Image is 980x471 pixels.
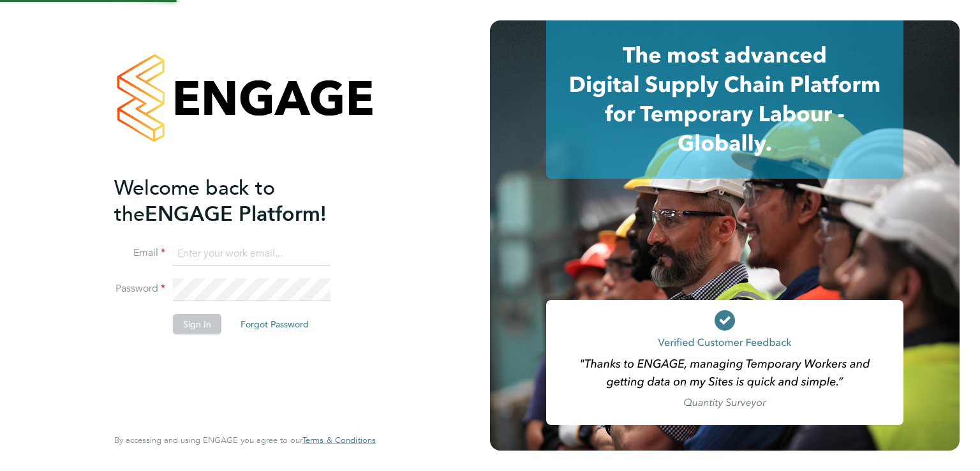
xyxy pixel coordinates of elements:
label: Password [114,282,165,295]
span: Welcome back to the [114,176,275,227]
span: By accessing and using ENGAGE you agree to our [114,435,376,445]
button: Sign In [173,314,221,334]
input: Enter your work email... [173,243,330,265]
button: Forgot Password [230,314,319,334]
a: Terms & Conditions [302,435,376,445]
h2: ENGAGE Platform! [114,175,363,227]
label: Email [114,246,165,260]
